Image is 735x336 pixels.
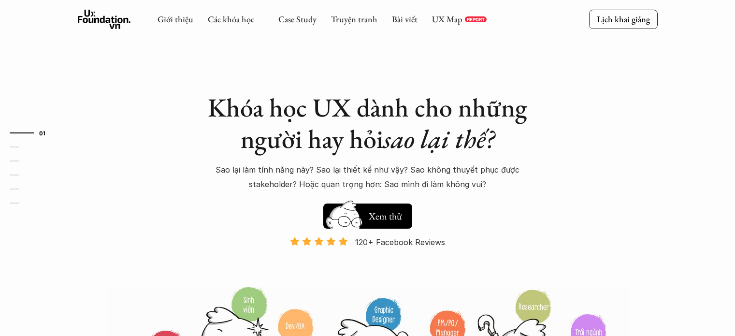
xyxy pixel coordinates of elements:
h5: Xem thử [369,209,402,223]
p: REPORT [467,16,485,22]
p: 120+ Facebook Reviews [355,235,445,249]
strong: 01 [39,130,46,136]
a: Lịch khai giảng [589,10,658,29]
h1: Khóa học UX dành cho những người hay hỏi [199,92,537,155]
a: Truyện tranh [331,14,377,25]
a: 01 [10,127,56,139]
p: Sao lại làm tính năng này? Sao lại thiết kế như vậy? Sao không thuyết phục được stakeholder? Hoặc... [203,162,532,192]
a: Bài viết [392,14,418,25]
em: sao lại thế? [383,122,494,156]
a: REPORT [465,16,487,22]
a: UX Map [432,14,462,25]
a: Xem thử [323,199,412,229]
a: Giới thiệu [158,14,193,25]
a: Case Study [278,14,317,25]
a: 120+ Facebook Reviews [282,236,454,285]
p: Lịch khai giảng [597,14,650,25]
a: Các khóa học [208,14,254,25]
